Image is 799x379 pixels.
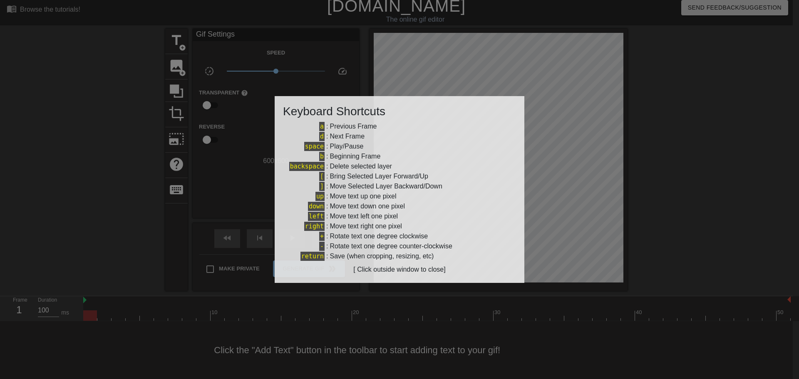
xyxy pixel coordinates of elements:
span: + [319,232,325,241]
span: backspace [289,162,325,171]
div: : [283,191,516,201]
span: right [304,222,325,231]
div: : [283,141,516,151]
div: Next Frame [330,131,365,141]
div: Delete selected layer [330,161,392,171]
div: Previous Frame [330,121,377,131]
div: Save (when cropping, resizing, etc) [330,251,434,261]
span: b [319,152,325,161]
span: ] [319,182,325,191]
div: Move text left one pixel [330,211,398,221]
div: [ Click outside window to close] [283,265,516,275]
div: Bring Selected Layer Forward/Up [330,171,428,181]
div: : [283,221,516,231]
span: up [315,192,325,201]
div: Rotate text one degree clockwise [330,231,428,241]
div: Play/Pause [330,141,363,151]
div: : [283,201,516,211]
span: left [308,212,325,221]
span: a [319,122,325,131]
div: Rotate text one degree counter-clockwise [330,241,452,251]
span: space [304,142,325,151]
div: : [283,131,516,141]
div: : [283,121,516,131]
div: Beginning Frame [330,151,380,161]
div: Move Selected Layer Backward/Down [330,181,442,191]
span: down [308,202,325,211]
span: - [319,242,325,251]
span: d [319,132,325,141]
div: Move text down one pixel [330,201,405,211]
div: : [283,231,516,241]
span: return [300,252,325,261]
h3: Keyboard Shortcuts [283,104,516,119]
span: [ [319,172,325,181]
div: Move text right one pixel [330,221,402,231]
div: : [283,241,516,251]
div: : [283,161,516,171]
div: Move text up one pixel [330,191,396,201]
div: : [283,211,516,221]
div: : [283,181,516,191]
div: : [283,251,516,261]
div: : [283,171,516,181]
div: : [283,151,516,161]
